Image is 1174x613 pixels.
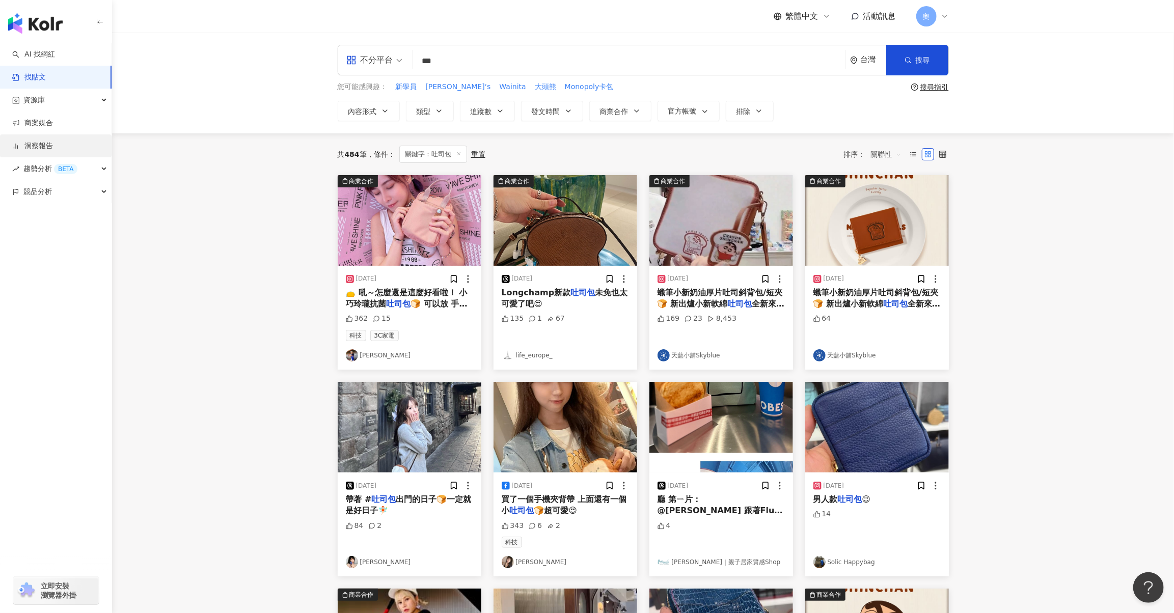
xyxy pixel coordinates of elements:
[805,382,949,472] img: post-image
[505,176,530,186] div: 商業合作
[494,175,637,266] img: post-image
[338,175,481,266] img: post-image
[12,165,19,173] span: rise
[346,494,372,504] span: 帶著 #
[813,314,831,324] div: 64
[736,107,751,116] span: 排除
[649,382,793,472] div: post-image
[338,101,400,121] button: 內容形式
[529,314,542,324] div: 1
[862,494,871,504] span: 😉
[346,330,366,341] span: 科技
[871,146,902,162] span: 關聯性
[923,11,930,22] span: 奧
[658,521,671,531] div: 4
[813,349,826,361] img: KOL Avatar
[417,107,431,116] span: 類型
[883,299,908,309] mark: 吐司包
[471,107,492,116] span: 追蹤數
[658,556,785,568] a: KOL Avatar[PERSON_NAME]｜親子居家質感Shop
[373,314,391,324] div: 15
[502,556,629,568] a: KOL Avatar[PERSON_NAME]
[529,521,542,531] div: 6
[346,314,368,324] div: 362
[338,150,367,158] div: 共 筆
[920,83,949,91] div: 搜尋指引
[886,45,948,75] button: 搜尋
[338,175,481,266] div: post-image商業合作
[813,556,941,568] a: KOL AvatarSolic Happybag
[13,577,99,604] a: chrome extension立即安裝 瀏覽器外掛
[471,150,485,158] div: 重置
[494,382,637,472] img: post-image
[12,141,53,151] a: 洞察報告
[805,175,949,266] img: post-image
[338,82,388,92] span: 您可能感興趣：
[805,175,949,266] div: post-image商業合作
[356,482,377,490] div: [DATE]
[817,176,841,186] div: 商業合作
[54,164,77,174] div: BETA
[370,330,399,341] span: 3C家電
[534,506,578,515] span: 🍞超可愛😍
[547,314,565,324] div: 67
[658,349,785,361] a: KOL Avatar天藍小舖Skyblue
[658,349,670,361] img: KOL Avatar
[668,274,689,283] div: [DATE]
[510,506,534,515] mark: 吐司包
[349,590,374,600] div: 商業合作
[685,314,702,324] div: 23
[649,175,793,266] img: post-image
[356,274,377,283] div: [DATE]
[658,494,783,515] span: 廳 第ㄧ片： @[PERSON_NAME] 跟著Fluf
[16,582,36,599] img: chrome extension
[23,89,45,112] span: 資源庫
[346,349,473,361] a: KOL Avatar[PERSON_NAME]
[346,349,358,361] img: KOL Avatar
[535,82,556,92] span: 大頭熊
[371,494,396,504] mark: 吐司包
[426,82,491,92] span: [PERSON_NAME]‘s
[425,81,492,93] button: [PERSON_NAME]‘s
[565,82,614,92] span: Monopoly卡包
[395,81,418,93] button: 新學員
[8,13,63,34] img: logo
[564,81,614,93] button: Monopoly卡包
[911,83,918,91] span: question-circle
[502,494,627,515] span: 買了一個手機夾背帶 上面還有一個小
[521,101,583,121] button: 發文時間
[12,49,55,60] a: searchAI 找網紅
[346,55,357,65] span: appstore
[589,101,651,121] button: 商業合作
[512,482,533,490] div: [DATE]
[658,288,783,309] span: 蠟筆小新奶油厚片吐司斜背包/短夾🍞 新出爐小新軟綿
[338,382,481,472] div: post-image
[824,482,844,490] div: [DATE]
[502,349,514,361] img: KOL Avatar
[534,81,557,93] button: 大頭熊
[494,175,637,266] div: post-image商業合作
[367,150,395,158] span: 條件 ：
[668,107,697,115] span: 官方帳號
[346,52,393,68] div: 不分平台
[41,581,76,600] span: 立即安裝 瀏覽器外掛
[668,482,689,490] div: [DATE]
[399,146,467,163] span: 關鍵字：吐司包
[502,349,629,361] a: KOL Avatarlife_europe_
[12,72,46,82] a: 找貼文
[727,299,752,309] mark: 吐司包
[346,556,358,568] img: KOL Avatar
[707,314,736,324] div: 8,453
[368,521,381,531] div: 2
[813,349,941,361] a: KOL Avatar天藍小舖Skyblue
[838,494,862,504] mark: 吐司包
[502,288,628,309] span: 未免也太可愛了吧😍
[658,556,670,568] img: KOL Avatar
[916,56,930,64] span: 搜尋
[23,157,77,180] span: 趨勢分析
[661,176,686,186] div: 商業合作
[345,150,360,158] span: 484
[547,521,560,531] div: 2
[861,55,886,64] div: 台灣
[502,537,522,548] span: 科技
